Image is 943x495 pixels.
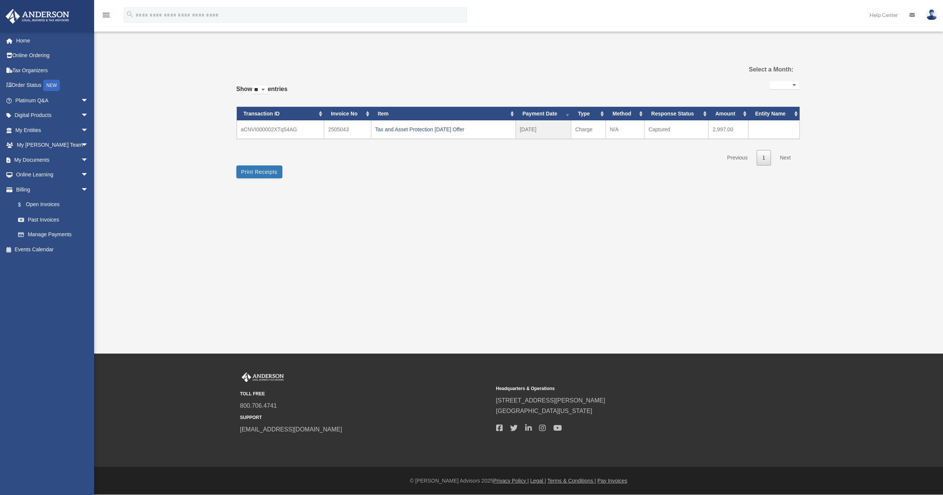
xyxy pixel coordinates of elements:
[371,107,516,121] th: Item: activate to sort column ascending
[644,120,708,139] td: Captured
[22,200,26,210] span: $
[5,152,100,167] a: My Documentsarrow_drop_down
[748,107,800,121] th: Entity Name: activate to sort column ascending
[5,63,100,78] a: Tax Organizers
[240,414,491,422] small: SUPPORT
[240,402,277,409] a: 800.706.4741
[126,10,134,18] i: search
[240,372,285,382] img: Anderson Advisors Platinum Portal
[240,390,491,398] small: TOLL FREE
[236,84,288,102] label: Show entries
[496,385,747,393] small: Headquarters & Operations
[81,138,96,153] span: arrow_drop_down
[5,48,100,63] a: Online Ordering
[516,120,571,139] td: [DATE]
[496,408,593,414] a: [GEOGRAPHIC_DATA][US_STATE]
[81,108,96,123] span: arrow_drop_down
[81,182,96,197] span: arrow_drop_down
[5,138,100,153] a: My [PERSON_NAME] Teamarrow_drop_down
[5,78,100,93] a: Order StatusNEW
[493,478,529,484] a: Privacy Policy |
[252,86,268,94] select: Showentries
[375,124,512,135] div: Tax and Asset Protection [DATE] Offer
[5,242,100,257] a: Events Calendar
[43,80,60,91] div: NEW
[597,478,627,484] a: Pay Invoices
[81,123,96,138] span: arrow_drop_down
[5,182,100,197] a: Billingarrow_drop_down
[11,197,100,213] a: $Open Invoices
[3,9,72,24] img: Anderson Advisors Platinum Portal
[240,426,342,433] a: [EMAIL_ADDRESS][DOMAIN_NAME]
[5,167,100,182] a: Online Learningarrow_drop_down
[721,150,753,166] a: Previous
[237,107,324,121] th: Transaction ID: activate to sort column ascending
[547,478,596,484] a: Terms & Conditions |
[711,64,793,75] label: Select a Month:
[5,33,100,48] a: Home
[236,166,282,178] button: Print Receipts
[324,107,371,121] th: Invoice No: activate to sort column ascending
[5,123,100,138] a: My Entitiesarrow_drop_down
[530,478,546,484] a: Legal |
[571,120,606,139] td: Charge
[94,476,943,486] div: © [PERSON_NAME] Advisors 2025
[644,107,708,121] th: Response Status: activate to sort column ascending
[926,9,937,20] img: User Pic
[774,150,797,166] a: Next
[324,120,371,139] td: 2505043
[708,120,748,139] td: 2,997.00
[516,107,571,121] th: Payment Date: activate to sort column ascending
[81,93,96,108] span: arrow_drop_down
[102,11,111,20] i: menu
[757,150,771,166] a: 1
[5,108,100,123] a: Digital Productsarrow_drop_down
[81,152,96,168] span: arrow_drop_down
[81,167,96,183] span: arrow_drop_down
[496,397,605,404] a: [STREET_ADDRESS][PERSON_NAME]
[606,107,644,121] th: Method: activate to sort column ascending
[102,13,111,20] a: menu
[11,227,100,242] a: Manage Payments
[606,120,644,139] td: N/A
[5,93,100,108] a: Platinum Q&Aarrow_drop_down
[708,107,748,121] th: Amount: activate to sort column ascending
[237,120,324,139] td: aCNVI000002XTq54AG
[571,107,606,121] th: Type: activate to sort column ascending
[11,212,96,227] a: Past Invoices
